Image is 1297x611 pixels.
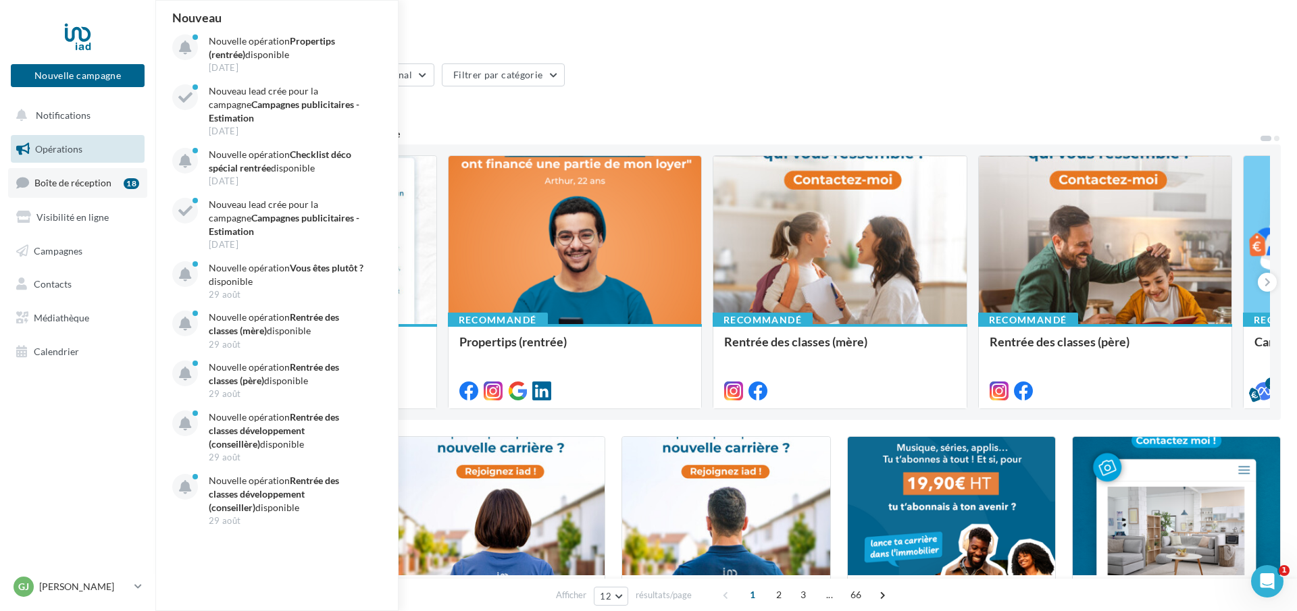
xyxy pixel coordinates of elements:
button: Nouvelle campagne [11,64,145,87]
p: [PERSON_NAME] [39,580,129,593]
div: Domaine [71,80,104,88]
span: ... [819,584,840,606]
a: GJ [PERSON_NAME] [11,574,145,600]
span: 3 [792,584,814,606]
div: Recommandé [713,313,813,327]
div: v 4.0.25 [38,22,66,32]
a: Opérations [8,135,147,163]
div: Mots-clés [170,80,204,88]
button: Filtrer par catégorie [442,63,565,86]
img: tab_keywords_by_traffic_grey.svg [155,78,166,89]
iframe: Intercom live chat [1251,565,1283,597]
div: Opérations marketing [172,22,1281,42]
div: 18 [124,178,139,189]
div: Recommandé [978,313,1078,327]
div: Rentrée des classes (père) [990,335,1221,362]
img: logo_orange.svg [22,22,32,32]
span: Médiathèque [34,312,89,323]
span: Afficher [556,589,586,602]
a: Calendrier [8,338,147,366]
a: Médiathèque [8,304,147,332]
span: Notifications [36,109,91,121]
span: GJ [18,580,29,593]
span: 12 [600,591,611,602]
span: 1 [742,584,763,606]
span: Opérations [35,143,82,155]
span: Boîte de réception [34,177,111,188]
button: 12 [594,587,628,606]
div: Recommandé [448,313,548,327]
div: Propertips (rentrée) [459,335,691,362]
span: Campagnes [34,244,82,256]
span: 1 [1279,565,1290,576]
a: Boîte de réception18 [8,168,147,197]
div: 5 opérations recommandées par votre enseigne [172,128,1259,139]
span: 66 [845,584,867,606]
img: tab_domain_overview_orange.svg [56,78,67,89]
span: 2 [768,584,790,606]
span: Visibilité en ligne [36,211,109,223]
a: Visibilité en ligne [8,203,147,232]
span: Calendrier [34,346,79,357]
div: 5 [1265,377,1277,390]
a: Contacts [8,270,147,298]
a: Campagnes [8,237,147,265]
span: résultats/page [636,589,692,602]
div: Domaine: [DOMAIN_NAME] [35,35,153,46]
button: Notifications [8,101,142,130]
img: website_grey.svg [22,35,32,46]
span: Contacts [34,278,72,290]
div: Rentrée des classes (mère) [724,335,956,362]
